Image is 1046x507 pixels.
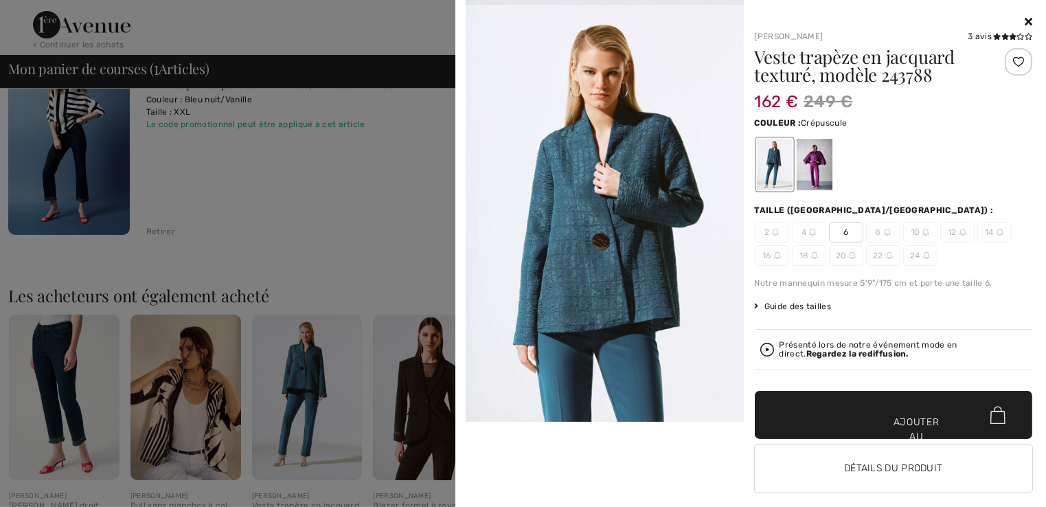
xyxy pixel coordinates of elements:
img: ring-m.svg [809,229,816,236]
font: Ajouter au panier [894,415,940,458]
font: Veste trapèze en jacquard texturé, modèle 243788 [755,45,955,87]
img: ring-m.svg [884,229,891,236]
font: 24 [910,251,920,260]
font: 10 [911,227,920,237]
img: Bag.svg [990,407,1005,425]
font: 2 [764,227,769,237]
font: 8 [875,227,880,237]
a: [PERSON_NAME] [755,32,823,41]
font: Regardez la rediffusion. [806,349,909,359]
div: Impératrice [796,139,832,190]
font: 162 € [755,92,799,111]
font: 4 [801,227,806,237]
font: Crépuscule [801,118,847,128]
img: ring-m.svg [997,229,1003,236]
div: Crépuscule [756,139,792,190]
font: 20 [836,251,847,260]
img: ring-m.svg [774,252,781,259]
font: 3 avis [968,32,992,41]
font: 249 € [804,92,853,111]
font: Présenté lors de notre événement mode en direct. [780,340,957,359]
img: ring-m.svg [886,252,893,259]
font: Détails du produit [844,462,942,474]
font: Couleur : [755,118,801,128]
img: joseph-ribkoff-jackets-blazers-twilight_243788d2_3008_search.jpg [466,5,744,422]
img: ring-m.svg [922,229,929,236]
font: 16 [762,251,771,260]
img: ring-m.svg [959,229,966,236]
img: ring-m.svg [772,229,779,236]
font: Guide des tailles [764,302,831,311]
font: Notre mannequin mesure 5'9"/175 cm et porte une taille 6. [755,278,992,288]
font: 6 [843,227,848,237]
font: 22 [873,251,883,260]
img: ring-m.svg [849,252,856,259]
img: Regardez la rediffusion [760,343,774,357]
img: ring-m.svg [923,252,930,259]
font: 18 [799,251,809,260]
font: Taille ([GEOGRAPHIC_DATA]/[GEOGRAPHIC_DATA]) : [755,205,994,215]
font: 14 [985,227,994,237]
font: 12 [948,227,957,237]
font: Aide [31,10,58,22]
img: ring-m.svg [811,252,818,259]
button: Détails du produit [755,444,1033,493]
